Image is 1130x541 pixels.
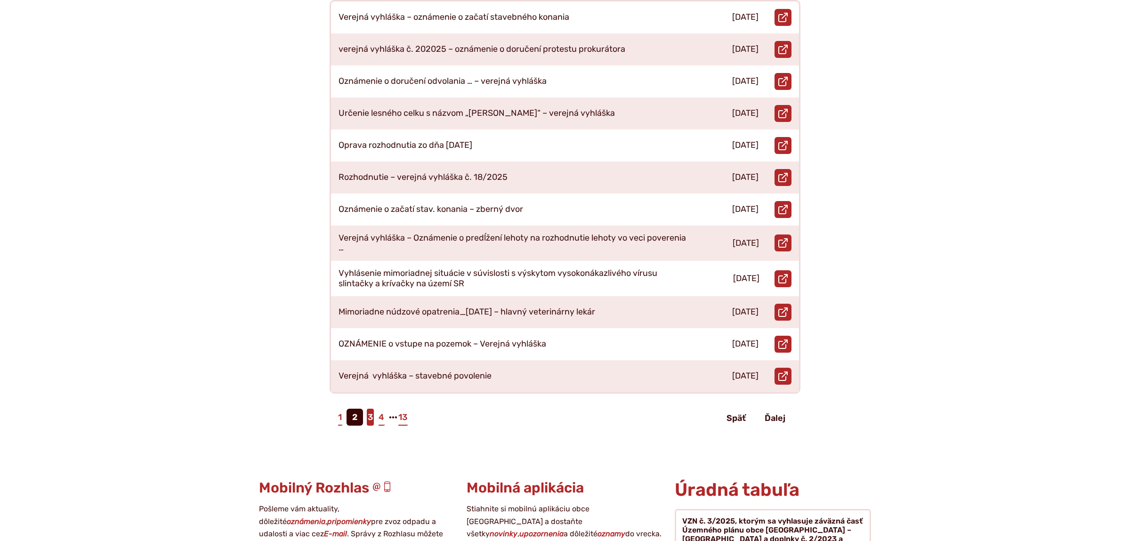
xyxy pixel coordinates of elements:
p: [DATE] [732,204,759,215]
p: [DATE] [732,339,759,349]
p: Verejná vyhláška – Oznámenie o predĺžení lehoty na rozhodnutie lehoty vo veci poverenia … [339,233,688,253]
p: OZNÁMENIE o vstupe na pozemok – Verejná vyhláška [339,339,546,349]
p: [DATE] [732,371,759,381]
span: Späť [726,413,746,423]
strong: E-mail [324,529,347,538]
p: [DATE] [732,44,759,55]
a: 13 [397,409,408,426]
p: Oprava rozhodnutia zo dňa [DATE] [339,140,472,151]
h3: Mobilný Rozhlas [259,480,455,496]
p: Verejná vyhláška – stavebné povolenie [339,371,492,381]
a: Späť [719,410,753,427]
p: Stiahnite si mobilnú aplikáciu obce [GEOGRAPHIC_DATA] a dostaňte všetky , a dôležité do vrecka. [467,503,663,540]
p: [DATE] [732,12,759,23]
h3: Mobilná aplikácia [467,480,663,496]
strong: oznámenia [287,517,325,526]
p: [DATE] [732,140,759,151]
p: [DATE] [732,76,759,87]
strong: upozornenia [519,529,564,538]
p: verejná vyhláška č. 202025 – oznámenie o doručení protestu prokurátora [339,44,625,55]
strong: oznamy [597,529,625,538]
p: Verejná vyhláška – oznámenie o začatí stavebného konania [339,12,569,23]
p: Oznámenie o doručení odvolania … – verejná vyhláška [339,76,547,87]
a: 4 [378,409,385,426]
p: [DATE] [732,108,759,119]
p: Rozhodnutie – verejná vyhláška č. 18/2025 [339,172,508,183]
strong: novinky [490,529,517,538]
span: 2 [347,409,363,426]
p: [DATE] [733,238,759,249]
p: Určenie lesného celku s názvom „[PERSON_NAME]“ – verejná vyhláška [339,108,615,119]
a: Ďalej [757,410,793,427]
span: ··· [389,409,397,426]
p: Vyhlásenie mimoriadnej situácie v súvislosti s výskytom vysokonákazlivého vírusu slintačky a krív... [339,268,689,289]
h2: Úradná tabuľa [675,480,871,500]
a: 1 [337,409,343,426]
p: Oznámenie o začatí stav. konania – zberný dvor [339,204,523,215]
p: [DATE] [732,172,759,183]
span: Ďalej [765,413,785,423]
a: 3 [367,409,374,426]
p: [DATE] [732,307,759,317]
p: Mimoriadne núdzové opatrenia_[DATE] – hlavný veterinárny lekár [339,307,595,317]
strong: pripomienky [327,517,371,526]
p: [DATE] [733,274,759,284]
